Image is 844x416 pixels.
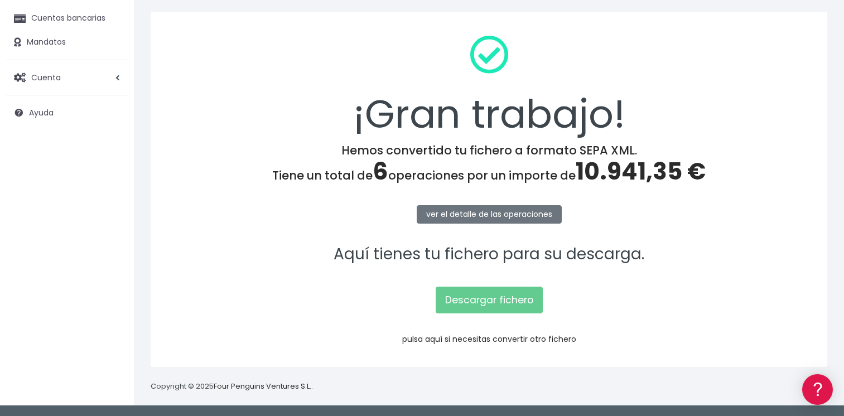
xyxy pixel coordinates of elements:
div: Facturación [11,221,212,232]
a: pulsa aquí si necesitas convertir otro fichero [402,333,576,345]
a: POWERED BY ENCHANT [153,321,215,332]
div: Programadores [11,268,212,278]
a: API [11,285,212,302]
a: Formatos [11,141,212,158]
a: Descargar fichero [436,287,543,313]
span: 6 [373,155,388,188]
button: Contáctanos [11,298,212,318]
span: 10.941,35 € [576,155,706,188]
a: General [11,239,212,257]
a: Problemas habituales [11,158,212,176]
a: Cuenta [6,66,128,89]
a: ver el detalle de las operaciones [417,205,562,224]
div: ¡Gran trabajo! [165,26,813,143]
div: Convertir ficheros [11,123,212,134]
span: Cuenta [31,71,61,83]
a: Videotutoriales [11,176,212,193]
a: Mandatos [6,31,128,54]
a: Perfiles de empresas [11,193,212,210]
a: Información general [11,95,212,112]
a: Ayuda [6,101,128,124]
p: Aquí tienes tu fichero para su descarga. [165,242,813,267]
div: Información general [11,78,212,88]
a: Four Penguins Ventures S.L. [214,381,311,391]
span: Ayuda [29,107,54,118]
h4: Hemos convertido tu fichero a formato SEPA XML. Tiene un total de operaciones por un importe de [165,143,813,186]
a: Cuentas bancarias [6,7,128,30]
p: Copyright © 2025 . [151,381,313,393]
